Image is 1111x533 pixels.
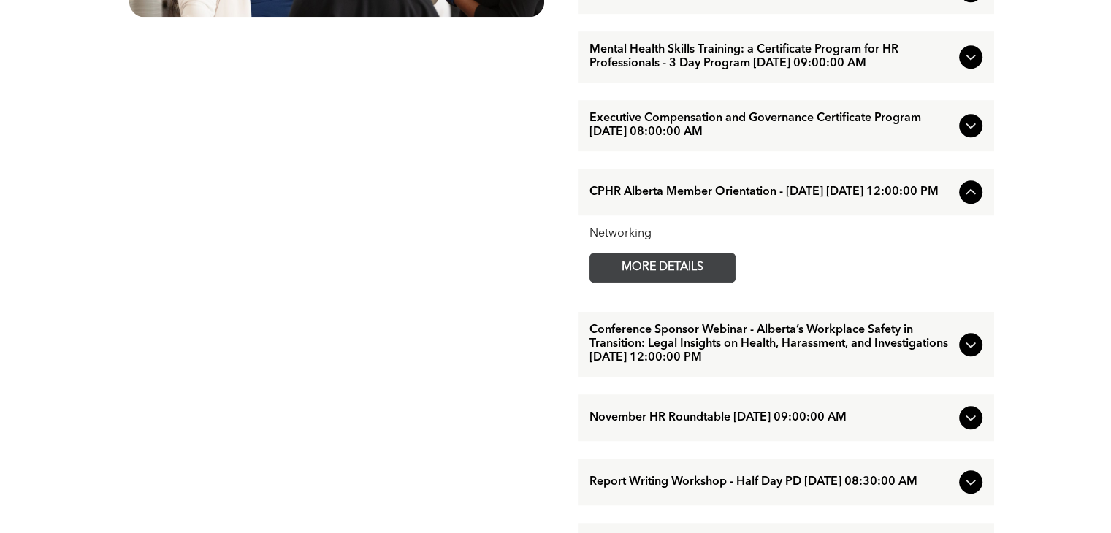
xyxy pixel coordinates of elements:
span: Executive Compensation and Governance Certificate Program [DATE] 08:00:00 AM [589,112,953,139]
span: CPHR Alberta Member Orientation - [DATE] [DATE] 12:00:00 PM [589,185,953,199]
span: Mental Health Skills Training: a Certificate Program for HR Professionals - 3 Day Program [DATE] ... [589,43,953,71]
span: MORE DETAILS [605,253,720,282]
span: Report Writing Workshop - Half Day PD [DATE] 08:30:00 AM [589,475,953,489]
span: November HR Roundtable [DATE] 09:00:00 AM [589,411,953,425]
span: Conference Sponsor Webinar - Alberta’s Workplace Safety in Transition: Legal Insights on Health, ... [589,323,953,365]
a: MORE DETAILS [589,253,736,283]
div: Networking [589,227,982,241]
